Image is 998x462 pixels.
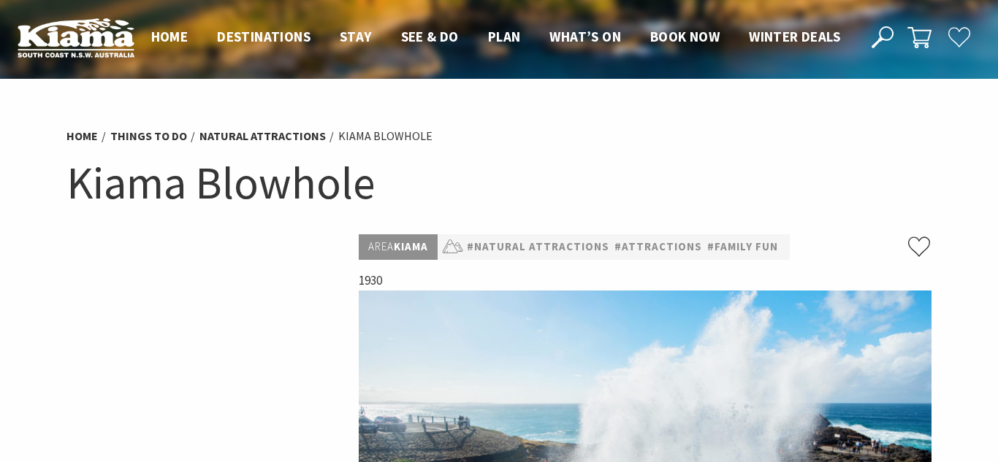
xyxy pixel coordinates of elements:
a: See & Do [401,28,459,47]
a: #Attractions [614,238,702,256]
a: Destinations [217,28,311,47]
span: Destinations [217,28,311,45]
nav: Main Menu [137,26,855,50]
p: Kiama [359,234,438,260]
a: Home [151,28,188,47]
span: Stay [340,28,372,45]
span: Home [151,28,188,45]
li: Kiama Blowhole [338,127,433,146]
a: Book now [650,28,720,47]
a: #Natural Attractions [467,238,609,256]
a: Stay [340,28,372,47]
a: Plan [488,28,521,47]
span: See & Do [401,28,459,45]
a: Winter Deals [749,28,840,47]
span: What’s On [549,28,621,45]
span: Winter Deals [749,28,840,45]
a: Home [66,128,98,144]
a: Things To Do [110,128,187,144]
a: What’s On [549,28,621,47]
span: Book now [650,28,720,45]
img: Kiama Logo [18,18,134,58]
h1: Kiama Blowhole [66,153,932,212]
a: Natural Attractions [199,128,326,144]
span: Plan [488,28,521,45]
span: Area [368,239,394,253]
a: #Family Fun [707,238,778,256]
